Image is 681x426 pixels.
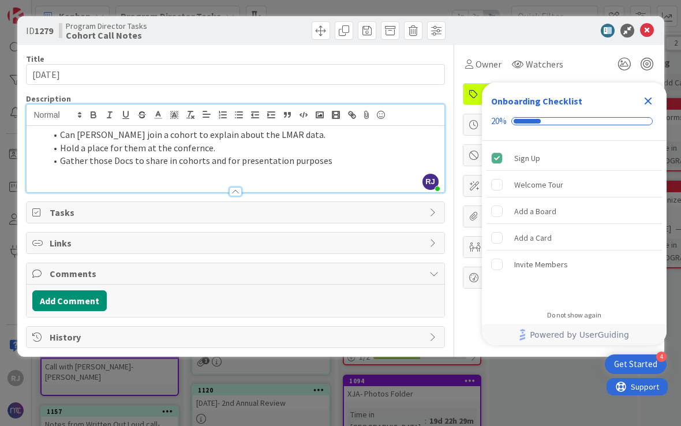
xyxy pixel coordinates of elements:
span: Description [26,94,71,104]
span: History [50,330,424,344]
span: Support [24,2,53,16]
div: Sign Up [514,151,540,165]
div: Sign Up is complete. [487,145,662,171]
div: 4 [656,352,667,362]
div: Close Checklist [639,92,657,110]
span: Owner [476,57,502,71]
div: Add a Card is incomplete. [487,225,662,251]
div: Checklist progress: 20% [491,116,657,126]
span: Powered by UserGuiding [530,328,629,342]
span: RJ [422,174,439,190]
div: Do not show again [547,311,601,320]
li: Gather those Docs to share in cohorts and for presentation purposes [46,154,439,167]
div: Invite Members is incomplete. [487,252,662,277]
div: Get Started [614,358,657,370]
div: Add a Board [514,204,556,218]
div: 20% [491,116,507,126]
span: Comments [50,267,424,281]
span: ID [26,24,53,38]
div: Invite Members [514,257,568,271]
li: Hold a place for them at the confernce. [46,141,439,155]
span: Tasks [50,205,424,219]
div: Onboarding Checklist [491,94,582,108]
div: Checklist Container [482,83,667,345]
div: Welcome Tour [514,178,563,192]
input: type card name here... [26,64,445,85]
button: Add Comment [32,290,107,311]
b: 1279 [35,25,53,36]
a: Powered by UserGuiding [488,324,661,345]
li: Can [PERSON_NAME] join a cohort to explain about the LMAR data. [46,128,439,141]
b: Cohort Call Notes [66,31,147,40]
span: Program Director Tasks [66,21,147,31]
span: Links [50,236,424,250]
span: Watchers [526,57,563,71]
div: Welcome Tour is incomplete. [487,172,662,197]
div: Footer [482,324,667,345]
div: Checklist items [482,141,667,303]
div: Add a Board is incomplete. [487,199,662,224]
div: Open Get Started checklist, remaining modules: 4 [605,354,667,374]
label: Title [26,54,44,64]
div: Add a Card [514,231,552,245]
